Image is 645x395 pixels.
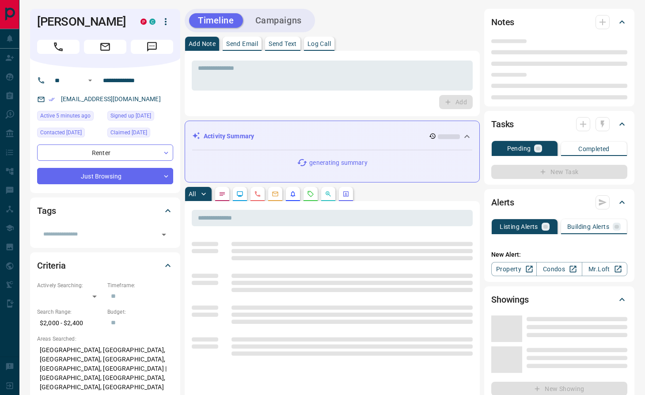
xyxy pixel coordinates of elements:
svg: Emails [272,190,279,197]
a: Mr.Loft [582,262,627,276]
p: Activity Summary [204,132,254,141]
svg: Agent Actions [342,190,349,197]
h2: Tasks [491,117,514,131]
div: Tasks [491,114,627,135]
div: Showings [491,289,627,310]
div: Alerts [491,192,627,213]
p: Log Call [307,41,331,47]
div: Activity Summary [192,128,472,144]
span: Signed up [DATE] [110,111,151,120]
svg: Notes [219,190,226,197]
span: Call [37,40,80,54]
div: condos.ca [149,19,156,25]
p: $2,000 - $2,400 [37,316,103,330]
p: generating summary [309,158,367,167]
p: Actively Searching: [37,281,103,289]
div: Just Browsing [37,168,173,184]
svg: Email Verified [49,96,55,103]
p: All [189,191,196,197]
span: Active 5 minutes ago [40,111,91,120]
p: Send Email [226,41,258,47]
p: New Alert: [491,250,627,259]
button: Campaigns [247,13,311,28]
span: Email [84,40,126,54]
a: Condos [536,262,582,276]
svg: Lead Browsing Activity [236,190,243,197]
div: Thu Jul 17 2025 [37,128,103,140]
p: Pending [507,145,531,152]
h2: Showings [491,292,529,307]
span: Message [131,40,173,54]
a: Property [491,262,537,276]
p: [GEOGRAPHIC_DATA], [GEOGRAPHIC_DATA], [GEOGRAPHIC_DATA], [GEOGRAPHIC_DATA], [GEOGRAPHIC_DATA], [G... [37,343,173,395]
p: Completed [578,146,610,152]
svg: Opportunities [325,190,332,197]
svg: Requests [307,190,314,197]
span: Contacted [DATE] [40,128,82,137]
div: Criteria [37,255,173,276]
p: Areas Searched: [37,335,173,343]
svg: Calls [254,190,261,197]
span: Claimed [DATE] [110,128,147,137]
p: Listing Alerts [500,224,538,230]
div: Renter [37,144,173,161]
p: Budget: [107,308,173,316]
a: [EMAIL_ADDRESS][DOMAIN_NAME] [61,95,161,103]
p: Send Text [269,41,297,47]
div: Tags [37,200,173,221]
h2: Tags [37,204,56,218]
svg: Listing Alerts [289,190,296,197]
p: Timeframe: [107,281,173,289]
h2: Criteria [37,258,66,273]
p: Building Alerts [567,224,609,230]
div: Thu Aug 22 2024 [107,128,173,140]
div: Notes [491,11,627,33]
h2: Notes [491,15,514,29]
button: Open [158,228,170,241]
p: Search Range: [37,308,103,316]
p: Add Note [189,41,216,47]
button: Timeline [189,13,243,28]
div: property.ca [140,19,147,25]
h2: Alerts [491,195,514,209]
button: Open [85,75,95,86]
div: Tue Oct 14 2025 [37,111,103,123]
div: Thu Aug 22 2024 [107,111,173,123]
h1: [PERSON_NAME] [37,15,127,29]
